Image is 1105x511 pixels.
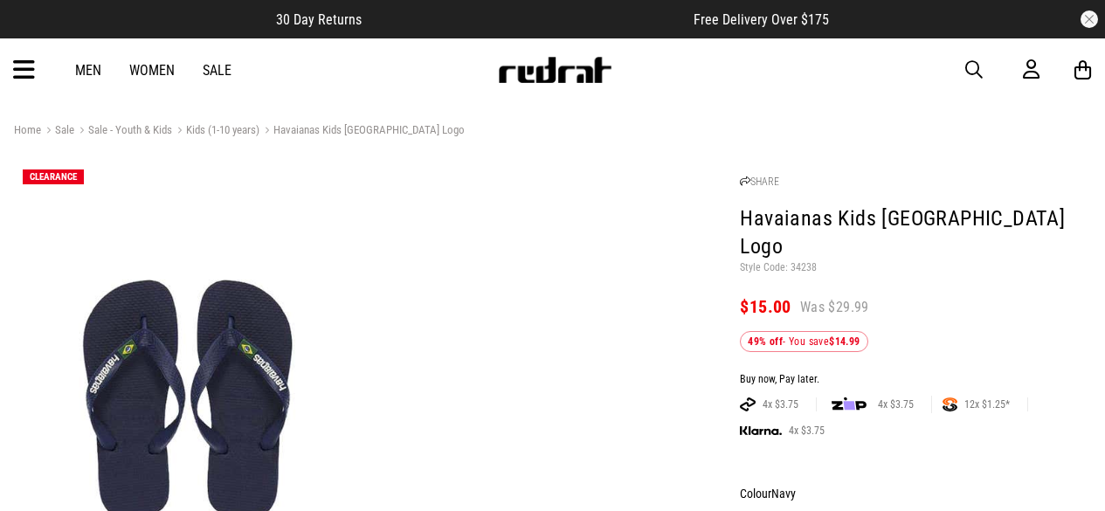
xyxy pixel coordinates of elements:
[259,123,465,140] a: Havaianas Kids [GEOGRAPHIC_DATA] Logo
[30,171,77,183] span: CLEARANCE
[740,373,1091,387] div: Buy now, Pay later.
[497,57,612,83] img: Redrat logo
[957,397,1017,411] span: 12x $1.25*
[740,205,1091,261] h1: Havaianas Kids [GEOGRAPHIC_DATA] Logo
[740,483,1091,504] div: Colour
[203,62,231,79] a: Sale
[172,123,259,140] a: Kids (1-10 years)
[829,335,860,348] b: $14.99
[129,62,175,79] a: Women
[397,10,659,28] iframe: Customer reviews powered by Trustpilot
[74,123,172,140] a: Sale - Youth & Kids
[41,123,74,140] a: Sale
[740,331,867,352] div: - You save
[740,426,782,436] img: KLARNA
[782,424,832,438] span: 4x $3.75
[694,11,829,28] span: Free Delivery Over $175
[75,62,101,79] a: Men
[14,123,41,136] a: Home
[740,261,1091,275] p: Style Code: 34238
[871,397,921,411] span: 4x $3.75
[276,11,362,28] span: 30 Day Returns
[943,397,957,411] img: SPLITPAY
[832,396,867,413] img: zip
[748,335,783,348] b: 49% off
[756,397,805,411] span: 4x $3.75
[740,296,791,317] span: $15.00
[740,397,756,411] img: AFTERPAY
[771,487,796,501] span: Navy
[800,298,869,317] span: Was $29.99
[740,176,779,188] a: SHARE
